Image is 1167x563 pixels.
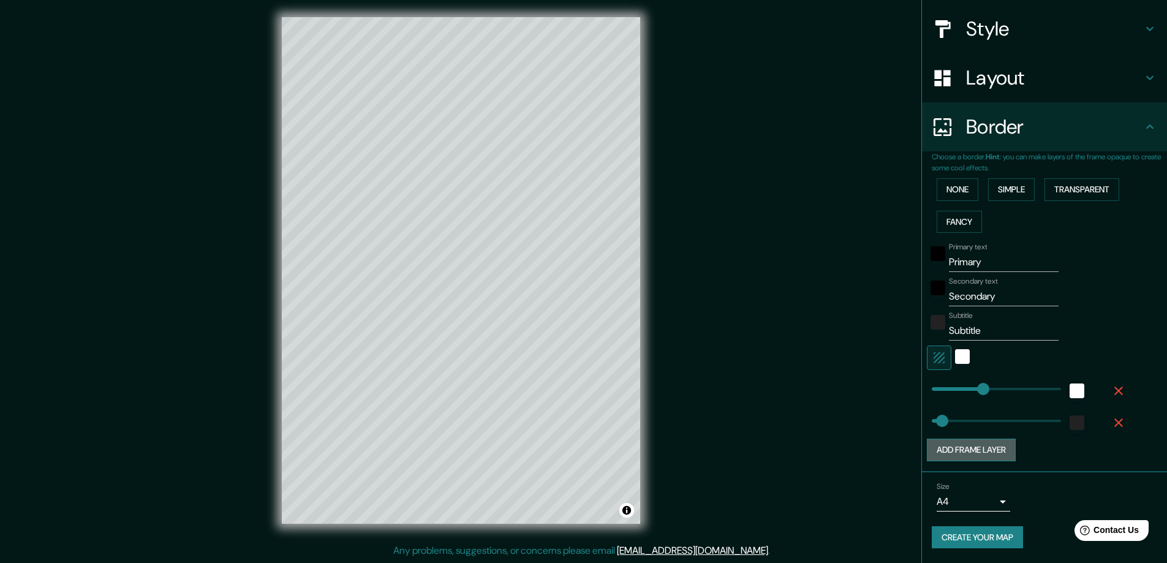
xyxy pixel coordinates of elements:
[1070,415,1084,430] button: color-222222
[988,178,1035,201] button: Simple
[931,281,945,295] button: black
[932,151,1167,173] p: Choose a border. : you can make layers of the frame opaque to create some cool effects.
[922,4,1167,53] div: Style
[922,102,1167,151] div: Border
[393,543,770,558] p: Any problems, suggestions, or concerns please email .
[966,17,1142,41] h4: Style
[770,543,772,558] div: .
[949,242,987,252] label: Primary text
[986,152,1000,162] b: Hint
[966,115,1142,139] h4: Border
[922,53,1167,102] div: Layout
[937,211,982,233] button: Fancy
[955,349,970,364] button: white
[949,276,998,287] label: Secondary text
[931,315,945,330] button: color-222222
[937,178,978,201] button: None
[772,543,774,558] div: .
[932,526,1023,549] button: Create your map
[619,503,634,518] button: Toggle attribution
[931,246,945,261] button: black
[949,311,973,321] label: Subtitle
[1044,178,1119,201] button: Transparent
[927,439,1016,461] button: Add frame layer
[1070,384,1084,398] button: white
[937,481,950,491] label: Size
[937,492,1010,512] div: A4
[617,544,768,557] a: [EMAIL_ADDRESS][DOMAIN_NAME]
[966,66,1142,90] h4: Layout
[1058,515,1154,550] iframe: Help widget launcher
